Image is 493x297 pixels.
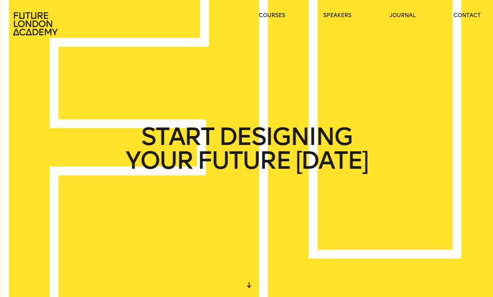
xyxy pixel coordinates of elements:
[454,12,481,19] a: contact
[125,149,193,172] span: YOUR
[295,149,368,172] span: [DATE]
[141,125,214,149] span: START
[197,149,290,172] span: FUTURE
[323,12,352,19] a: speakers
[219,125,352,149] span: DESIGNING
[389,12,416,19] a: journal
[259,12,285,19] a: courses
